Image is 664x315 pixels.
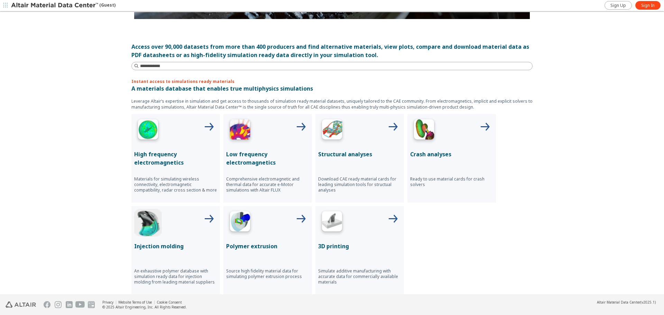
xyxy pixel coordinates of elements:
p: Source high fidelity material data for simulating polymer extrusion process [226,268,309,279]
button: Polymer Extrusion IconPolymer extrusionSource high fidelity material data for simulating polymer ... [223,206,312,295]
p: A materials database that enables true multiphysics simulations [131,84,533,93]
img: 3D Printing Icon [318,209,346,237]
span: Altair Material Data Center [597,300,640,305]
p: Leverage Altair’s expertise in simulation and get access to thousands of simulation ready materia... [131,98,533,110]
a: Cookie Consent [157,300,182,305]
button: Structural Analyses IconStructural analysesDownload CAE ready material cards for leading simulati... [315,114,404,203]
a: Sign In [635,1,661,10]
p: Crash analyses [410,150,493,158]
p: Simulate additive manufacturing with accurate data for commercially available materials [318,268,401,285]
button: 3D Printing Icon3D printingSimulate additive manufacturing with accurate data for commercially av... [315,206,404,295]
img: Injection Molding Icon [134,209,162,237]
p: Ready to use material cards for crash solvers [410,176,493,187]
button: Injection Molding IconInjection moldingAn exhaustive polymer database with simulation ready data ... [131,206,220,295]
div: (Guest) [11,2,116,9]
p: Structural analyses [318,150,401,158]
p: Polymer extrusion [226,242,309,250]
p: 3D printing [318,242,401,250]
button: Crash Analyses IconCrash analysesReady to use material cards for crash solvers [407,114,496,203]
img: Polymer Extrusion Icon [226,209,254,237]
div: (v2025.1) [597,300,656,305]
img: Crash Analyses Icon [410,117,438,145]
img: Structural Analyses Icon [318,117,346,145]
div: © 2025 Altair Engineering, Inc. All Rights Reserved. [102,305,187,309]
p: Materials for simulating wireless connectivity, electromagnetic compatibility, radar cross sectio... [134,176,217,193]
img: Altair Engineering [6,302,36,308]
img: High Frequency Icon [134,117,162,145]
p: High frequency electromagnetics [134,150,217,167]
img: Altair Material Data Center [11,2,99,9]
button: High Frequency IconHigh frequency electromagneticsMaterials for simulating wireless connectivity,... [131,114,220,203]
span: Sign Up [610,3,626,8]
p: Injection molding [134,242,217,250]
button: Low Frequency IconLow frequency electromagneticsComprehensive electromagnetic and thermal data fo... [223,114,312,203]
span: Sign In [641,3,655,8]
img: Low Frequency Icon [226,117,254,145]
p: Instant access to simulations ready materials [131,78,533,84]
div: Access over 90,000 datasets from more than 400 producers and find alternative materials, view plo... [131,43,533,59]
a: Sign Up [605,1,632,10]
a: Privacy [102,300,113,305]
p: Low frequency electromagnetics [226,150,309,167]
p: Download CAE ready material cards for leading simulation tools for structual analyses [318,176,401,193]
p: An exhaustive polymer database with simulation ready data for injection molding from leading mate... [134,268,217,285]
p: Comprehensive electromagnetic and thermal data for accurate e-Motor simulations with Altair FLUX [226,176,309,193]
a: Website Terms of Use [118,300,152,305]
